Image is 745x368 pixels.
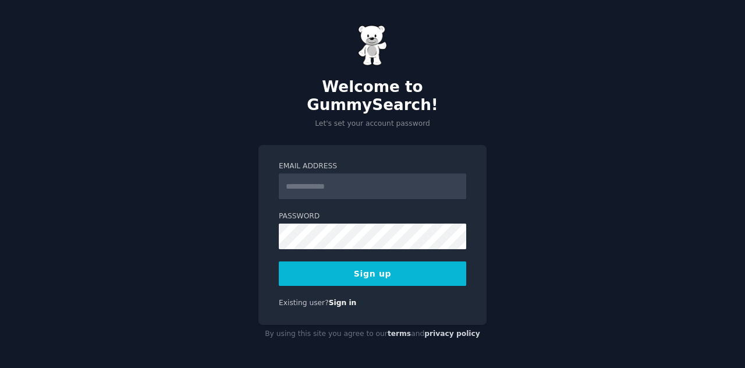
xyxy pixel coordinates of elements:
span: Existing user? [279,299,329,307]
p: Let's set your account password [258,119,487,129]
a: Sign in [329,299,357,307]
label: Password [279,211,466,222]
a: terms [388,330,411,338]
a: privacy policy [424,330,480,338]
h2: Welcome to GummySearch! [258,78,487,115]
div: By using this site you agree to our and [258,325,487,344]
button: Sign up [279,261,466,286]
img: Gummy Bear [358,25,387,66]
label: Email Address [279,161,466,172]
